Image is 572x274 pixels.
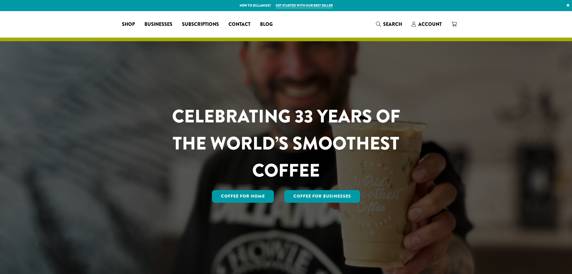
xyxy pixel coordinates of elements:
span: Subscriptions [182,21,219,28]
span: Businesses [144,21,172,28]
span: Account [418,21,442,28]
span: Search [383,21,402,28]
a: Coffee for Home [212,190,274,203]
a: Shop [117,20,140,29]
span: Blog [260,21,273,28]
h1: CELEBRATING 33 YEARS OF THE WORLD’S SMOOTHEST COFFEE [154,103,418,184]
a: Search [371,19,407,29]
span: Contact [228,21,250,28]
span: Shop [122,21,135,28]
a: Get started with our best seller [276,3,333,8]
a: Coffee For Businesses [284,190,360,203]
